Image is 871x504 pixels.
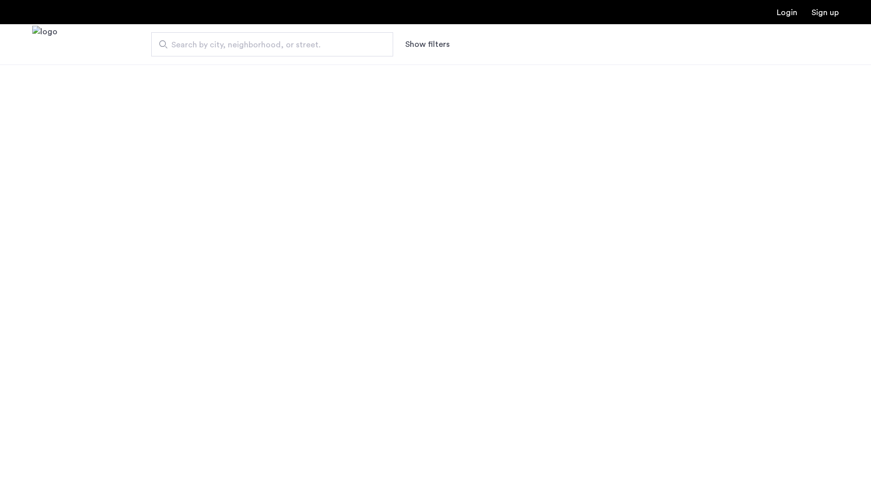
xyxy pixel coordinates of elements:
span: Search by city, neighborhood, or street. [171,39,365,51]
button: Show or hide filters [405,38,450,50]
a: Registration [812,9,839,17]
a: Login [777,9,797,17]
input: Apartment Search [151,32,393,56]
a: Cazamio Logo [32,26,57,64]
img: logo [32,26,57,64]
